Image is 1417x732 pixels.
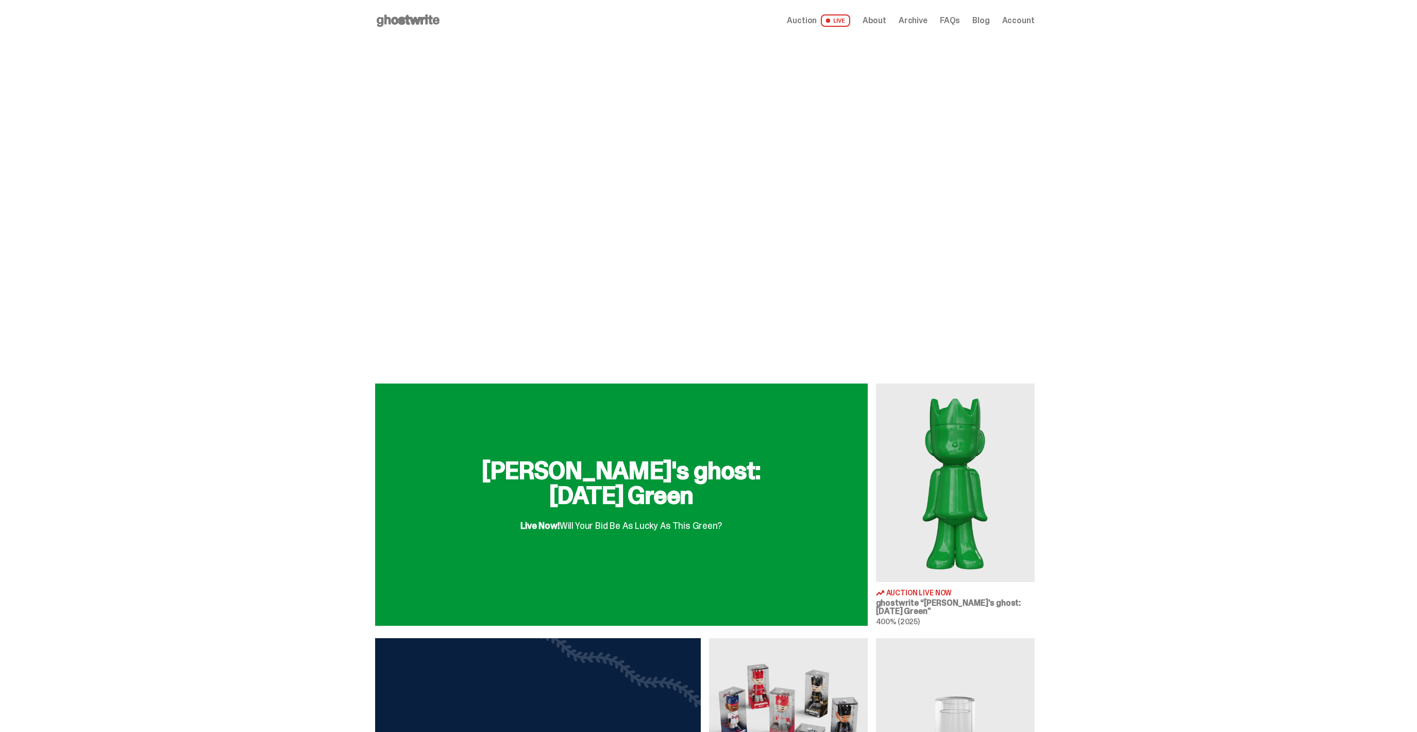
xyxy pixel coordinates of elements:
img: Schrödinger's ghost: Sunday Green [876,384,1035,582]
span: LIVE [821,14,850,27]
a: About [863,16,886,25]
h3: ghostwrite “[PERSON_NAME]'s ghost: [DATE] Green” [876,599,1035,615]
a: Auction LIVE [787,14,850,27]
span: 400% (2025) [876,617,920,626]
span: Auction [787,16,817,25]
span: Live Now! [520,520,559,532]
h2: [PERSON_NAME]'s ghost: [DATE] Green [457,458,786,508]
a: Archive [899,16,927,25]
span: Auction Live Now [886,589,952,596]
a: FAQs [940,16,960,25]
a: Schrödinger's ghost: Sunday Green Auction Live Now [876,384,1035,626]
div: Will Your Bid Be As Lucky As This Green? [520,512,721,530]
a: Blog [972,16,989,25]
a: Account [1002,16,1035,25]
